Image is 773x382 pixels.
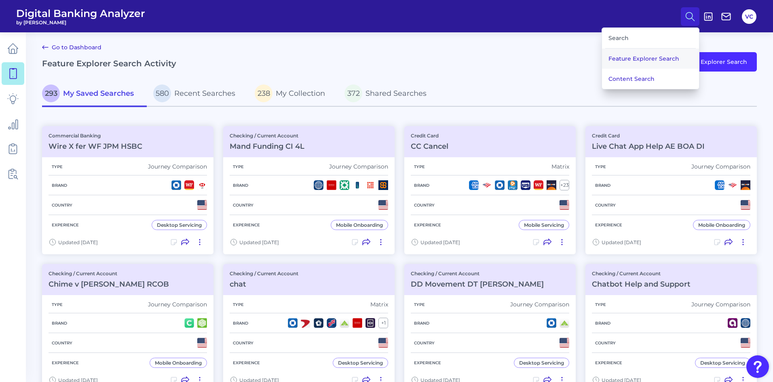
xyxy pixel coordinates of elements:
h5: Brand [592,183,614,188]
span: Updated [DATE] [420,239,460,245]
h5: Experience [411,360,444,365]
span: 293 [42,84,60,102]
h5: Type [230,164,247,169]
h3: Mand Funding CI 4L [230,142,304,151]
h5: Type [230,302,247,307]
a: Go to Dashboard [42,42,101,52]
h5: Type [592,164,609,169]
h5: Type [411,302,428,307]
p: Credit Card [411,133,448,139]
span: 238 [255,84,272,102]
p: Checking / Current Account [411,270,544,276]
h5: Country [592,203,619,208]
h5: Country [592,340,619,346]
p: Checking / Current Account [230,270,298,276]
h5: Country [49,203,76,208]
p: Credit Card [592,133,705,139]
a: 238My Collection [248,81,338,107]
div: Journey Comparison [148,301,207,308]
p: Checking / Current Account [49,270,169,276]
h5: Brand [592,321,614,326]
div: Desktop Servicing [157,222,202,228]
div: + 23 [560,180,569,190]
h5: Experience [230,222,263,228]
div: Desktop Servicing [519,360,564,366]
div: Journey Comparison [691,163,750,170]
button: Feature Explorer Search [655,52,757,72]
span: 372 [344,84,362,102]
h5: Country [411,203,438,208]
span: My Collection [276,89,325,98]
h5: Experience [592,222,625,228]
h5: Type [592,302,609,307]
button: Content Search [602,69,699,89]
h3: Live Chat App Help AE BOA DI [592,142,705,151]
div: Desktop Servicing [700,360,745,366]
a: Commercial BankingWire X fer WF JPM HSBCTypeJourney ComparisonBrandCountryExperienceDesktop Servi... [42,126,213,254]
a: 293My Saved Searches [42,81,147,107]
p: Checking / Current Account [592,270,691,276]
h5: Type [411,164,428,169]
div: Journey Comparison [329,163,388,170]
h5: Country [49,340,76,346]
h3: Chime v [PERSON_NAME] RCOB [49,280,169,289]
span: My Saved Searches [63,89,134,98]
span: Updated [DATE] [602,239,641,245]
h2: Feature Explorer Search Activity [42,59,176,68]
span: 580 [153,84,171,102]
a: Credit CardLive Chat App Help AE BOA DITypeJourney ComparisonBrandCountryExperienceMobile Onboard... [585,126,757,254]
span: Shared Searches [365,89,427,98]
div: + 1 [378,318,388,328]
span: Updated [DATE] [239,239,279,245]
h3: chat [230,280,298,289]
h5: Brand [230,321,251,326]
a: 580Recent Searches [147,81,248,107]
h5: Brand [230,183,251,188]
a: 372Shared Searches [338,81,439,107]
h5: Brand [411,321,433,326]
div: Journey Comparison [691,301,750,308]
h3: Chatbot Help and Support [592,280,691,289]
p: Checking / Current Account [230,133,304,139]
div: Matrix [370,301,388,308]
div: Journey Comparison [148,163,207,170]
button: VC [742,9,756,24]
h5: Experience [592,360,625,365]
a: Credit CardCC CancelTypeMatrixBrand+23CountryExperienceMobile ServicingUpdated [DATE] [404,126,576,254]
span: Recent Searches [174,89,235,98]
button: Open Resource Center [746,355,769,378]
h5: Country [230,340,257,346]
h5: Experience [230,360,263,365]
span: Digital Banking Analyzer [16,7,145,19]
p: Commercial Banking [49,133,142,139]
div: Search [605,28,696,49]
h5: Country [230,203,257,208]
div: Mobile Onboarding [698,222,745,228]
span: Feature Explorer Search [676,59,747,65]
h5: Brand [49,183,70,188]
div: Matrix [551,163,569,170]
span: by [PERSON_NAME] [16,19,145,25]
h5: Country [411,340,438,346]
h5: Type [49,302,66,307]
h5: Experience [49,360,82,365]
div: Mobile Servicing [524,222,564,228]
div: Desktop Servicing [338,360,383,366]
div: Journey Comparison [510,301,569,308]
div: Mobile Onboarding [336,222,383,228]
h3: CC Cancel [411,142,448,151]
h5: Type [49,164,66,169]
button: Feature Explorer Search [602,49,699,69]
h3: DD Movement DT [PERSON_NAME] [411,280,544,289]
span: Updated [DATE] [58,239,98,245]
a: Checking / Current AccountMand Funding CI 4LTypeJourney ComparisonBrandCountryExperienceMobile On... [223,126,395,254]
h5: Experience [49,222,82,228]
h5: Brand [49,321,70,326]
h5: Brand [411,183,433,188]
div: Mobile Onboarding [155,360,202,366]
h5: Experience [411,222,444,228]
h3: Wire X fer WF JPM HSBC [49,142,142,151]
